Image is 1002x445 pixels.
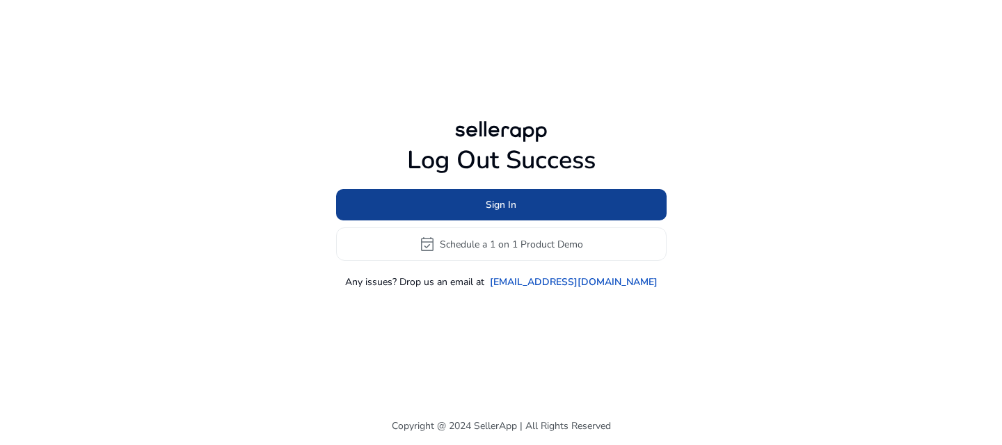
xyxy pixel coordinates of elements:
[336,227,667,261] button: event_availableSchedule a 1 on 1 Product Demo
[336,189,667,220] button: Sign In
[486,197,516,212] span: Sign In
[419,236,436,252] span: event_available
[336,145,667,175] h1: Log Out Success
[345,275,484,289] p: Any issues? Drop us an email at
[490,275,658,289] a: [EMAIL_ADDRESS][DOMAIN_NAME]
